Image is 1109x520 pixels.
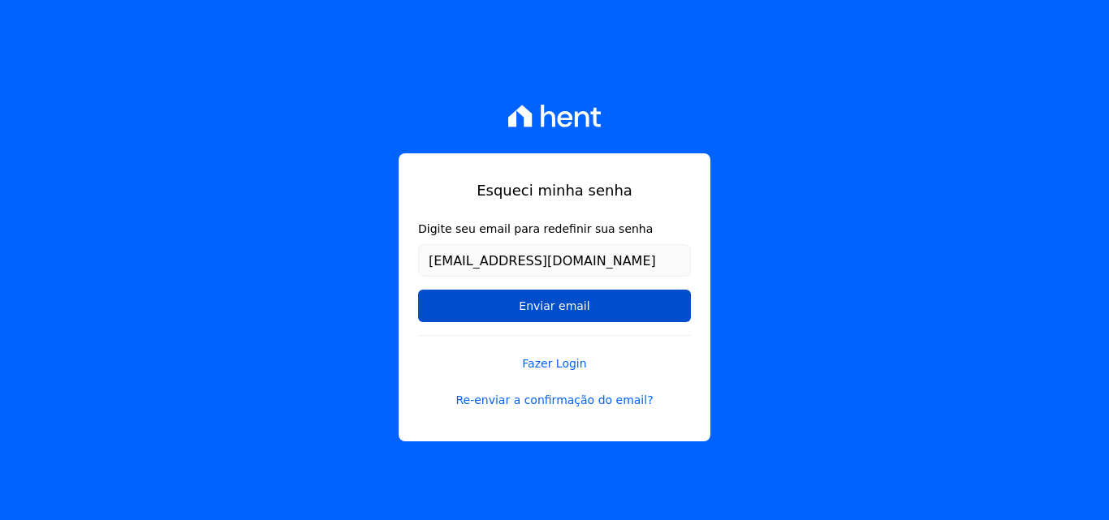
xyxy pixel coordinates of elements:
[418,392,691,409] a: Re-enviar a confirmação do email?
[418,335,691,372] a: Fazer Login
[418,290,691,322] input: Enviar email
[418,179,691,201] h1: Esqueci minha senha
[418,221,691,238] label: Digite seu email para redefinir sua senha
[418,244,691,277] input: Email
